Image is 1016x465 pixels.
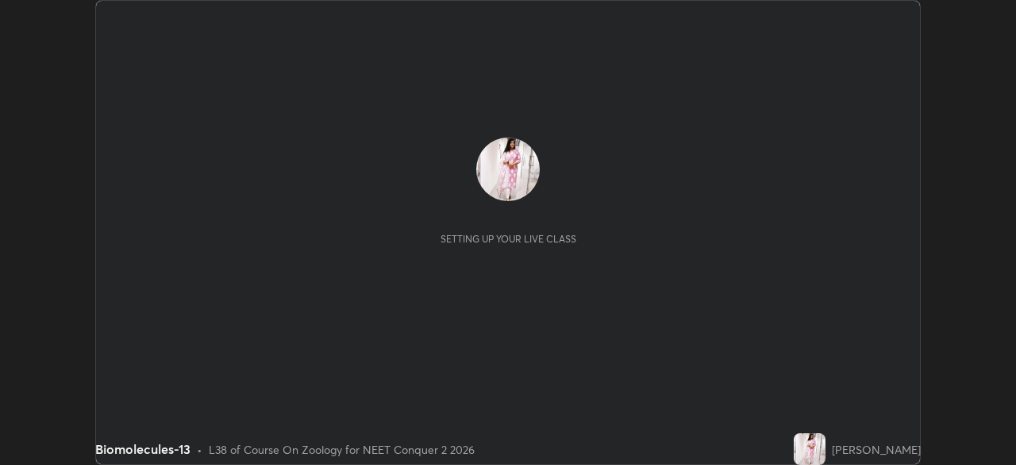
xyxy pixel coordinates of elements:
div: Biomolecules-13 [95,440,190,459]
img: 3b671dda3c784ab7aa34e0fd1750e728.jpg [476,138,540,201]
img: 3b671dda3c784ab7aa34e0fd1750e728.jpg [794,433,825,465]
div: Setting up your live class [441,233,576,245]
div: L38 of Course On Zoology for NEET Conquer 2 2026 [209,441,475,458]
div: • [197,441,202,458]
div: [PERSON_NAME] [832,441,921,458]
